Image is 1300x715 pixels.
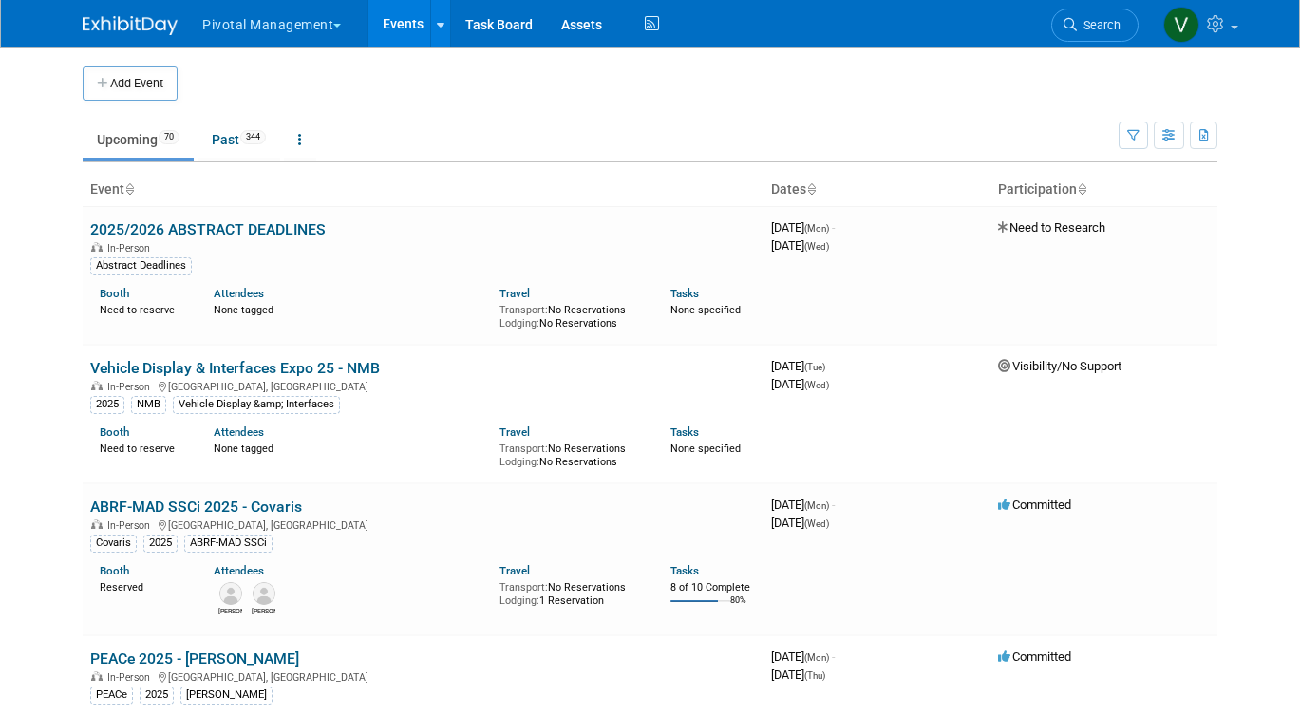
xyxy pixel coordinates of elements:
span: 70 [159,130,179,144]
span: (Mon) [804,500,829,511]
a: Travel [499,425,530,439]
div: Sujash Chatterjee [252,605,275,616]
span: [DATE] [771,498,835,512]
span: None specified [670,304,741,316]
span: (Tue) [804,362,825,372]
span: Committed [998,649,1071,664]
a: PEACe 2025 - [PERSON_NAME] [90,649,299,668]
a: Past344 [198,122,280,158]
div: None tagged [214,439,484,456]
div: Need to reserve [100,439,185,456]
div: Covaris [90,535,137,552]
span: [DATE] [771,668,825,682]
span: Visibility/No Support [998,359,1121,373]
span: - [828,359,831,373]
span: Lodging: [499,317,539,329]
div: No Reservations No Reservations [499,439,642,468]
div: [GEOGRAPHIC_DATA], [GEOGRAPHIC_DATA] [90,517,756,532]
a: Tasks [670,425,699,439]
th: Event [83,174,763,206]
span: (Wed) [804,380,829,390]
img: Sujash Chatterjee [253,582,275,605]
span: Lodging: [499,594,539,607]
div: Vehicle Display &amp; Interfaces [173,396,340,413]
span: In-Person [107,519,156,532]
th: Dates [763,174,990,206]
span: [DATE] [771,377,829,391]
a: ABRF-MAD SSCi 2025 - Covaris [90,498,302,516]
a: Vehicle Display & Interfaces Expo 25 - NMB [90,359,380,377]
th: Participation [990,174,1217,206]
span: Transport: [499,581,548,593]
span: Need to Research [998,220,1105,235]
span: In-Person [107,242,156,254]
span: [DATE] [771,238,829,253]
a: Booth [100,425,129,439]
span: Committed [998,498,1071,512]
img: Melissa Gabello [219,582,242,605]
span: - [832,649,835,664]
div: 2025 [90,396,124,413]
span: (Wed) [804,241,829,252]
div: Need to reserve [100,300,185,317]
span: (Thu) [804,670,825,681]
a: Attendees [214,287,264,300]
a: Upcoming70 [83,122,194,158]
div: NMB [131,396,166,413]
a: Sort by Participation Type [1077,181,1086,197]
span: (Mon) [804,223,829,234]
a: Sort by Event Name [124,181,134,197]
a: Sort by Start Date [806,181,816,197]
div: [GEOGRAPHIC_DATA], [GEOGRAPHIC_DATA] [90,668,756,684]
div: 2025 [143,535,178,552]
td: 80% [730,595,746,621]
div: PEACe [90,687,133,704]
span: [DATE] [771,359,831,373]
span: (Mon) [804,652,829,663]
a: Booth [100,287,129,300]
div: No Reservations 1 Reservation [499,577,642,607]
a: Attendees [214,564,264,577]
span: [DATE] [771,516,829,530]
button: Add Event [83,66,178,101]
a: Tasks [670,564,699,577]
span: (Wed) [804,518,829,529]
span: Transport: [499,304,548,316]
div: ABRF-MAD SSCi [184,535,273,552]
img: In-Person Event [91,671,103,681]
div: [GEOGRAPHIC_DATA], [GEOGRAPHIC_DATA] [90,378,756,393]
a: 2025/2026 ABSTRACT DEADLINES [90,220,326,238]
span: In-Person [107,381,156,393]
img: In-Person Event [91,242,103,252]
a: Search [1051,9,1139,42]
img: ExhibitDay [83,16,178,35]
span: In-Person [107,671,156,684]
a: Travel [499,287,530,300]
span: None specified [670,442,741,455]
span: Lodging: [499,456,539,468]
div: [PERSON_NAME] [180,687,273,704]
div: No Reservations No Reservations [499,300,642,329]
img: In-Person Event [91,381,103,390]
div: 2025 [140,687,174,704]
span: Transport: [499,442,548,455]
span: - [832,498,835,512]
div: Reserved [100,577,185,594]
a: Travel [499,564,530,577]
img: Valerie Weld [1163,7,1199,43]
a: Booth [100,564,129,577]
span: - [832,220,835,235]
img: In-Person Event [91,519,103,529]
div: 8 of 10 Complete [670,581,756,594]
span: [DATE] [771,220,835,235]
div: Melissa Gabello [218,605,242,616]
div: Abstract Deadlines [90,257,192,274]
span: 344 [240,130,266,144]
a: Attendees [214,425,264,439]
div: None tagged [214,300,484,317]
span: [DATE] [771,649,835,664]
a: Tasks [670,287,699,300]
span: Search [1077,18,1121,32]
